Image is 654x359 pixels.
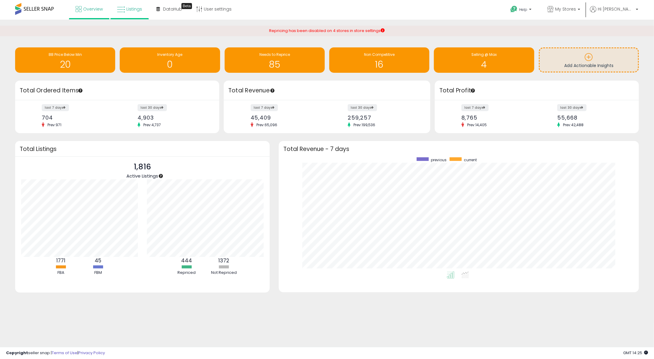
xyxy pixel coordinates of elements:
span: Needs to Reprice [259,52,290,57]
span: DataHub [163,6,182,12]
span: Selling @ Max [471,52,497,57]
span: previous [431,157,447,162]
a: Selling @ Max 4 [434,47,534,73]
label: last 7 days [42,104,69,111]
label: last 7 days [461,104,489,111]
h1: 4 [437,59,531,69]
div: FBA [43,270,79,276]
div: FBM [80,270,116,276]
label: last 30 days [557,104,587,111]
span: Listings [126,6,142,12]
h3: Total Listings [20,147,265,151]
div: Tooltip anchor [181,3,192,9]
i: Get Help [510,5,518,13]
h3: Total Profit [439,86,634,95]
span: BB Price Below Min [49,52,82,57]
span: Prev: 42,488 [560,122,587,127]
span: Prev: 199,536 [350,122,378,127]
span: Non Competitive [364,52,395,57]
b: 1372 [219,257,229,264]
div: Tooltip anchor [470,88,476,93]
span: Hi [PERSON_NAME] [598,6,634,12]
a: Add Actionable Insights [540,48,638,72]
h1: 85 [228,59,322,69]
span: Prev: 14,405 [464,122,490,127]
span: Help [519,7,527,12]
div: Tooltip anchor [270,88,275,93]
div: Tooltip anchor [78,88,83,93]
h3: Total Ordered Items [20,86,215,95]
label: last 7 days [251,104,278,111]
span: Prev: 65,096 [253,122,280,127]
h3: Total Revenue [228,86,426,95]
b: 1771 [57,257,66,264]
span: current [464,157,477,162]
a: Help [506,1,538,20]
h1: 20 [18,59,112,69]
h3: Total Revenue - 7 days [283,147,634,151]
a: Inventory Age 0 [120,47,220,73]
div: Not Repriced [206,270,242,276]
div: Tooltip anchor [158,173,164,179]
div: 4,903 [138,114,209,121]
a: Needs to Reprice 85 [225,47,325,73]
a: BB Price Below Min 20 [15,47,115,73]
div: Repriced [169,270,205,276]
div: 8,765 [461,114,532,121]
h1: 0 [123,59,217,69]
label: last 30 days [138,104,167,111]
span: Overview [83,6,103,12]
div: 45,409 [251,114,323,121]
p: 1,816 [127,161,158,173]
a: Non Competitive 16 [329,47,429,73]
span: Prev: 971 [44,122,64,127]
span: Add Actionable Insights [564,63,613,69]
div: 55,668 [557,114,628,121]
span: Prev: 4,737 [140,122,164,127]
span: Active Listings [127,173,158,179]
span: Inventory Age [157,52,182,57]
div: Repricing has been disabled on 4 stores in store settings [269,28,385,34]
label: last 30 days [348,104,377,111]
span: My Stores [555,6,576,12]
b: 45 [95,257,102,264]
div: 259,257 [348,114,420,121]
div: 704 [42,114,113,121]
b: 444 [181,257,192,264]
h1: 16 [332,59,426,69]
a: Hi [PERSON_NAME] [590,6,638,20]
